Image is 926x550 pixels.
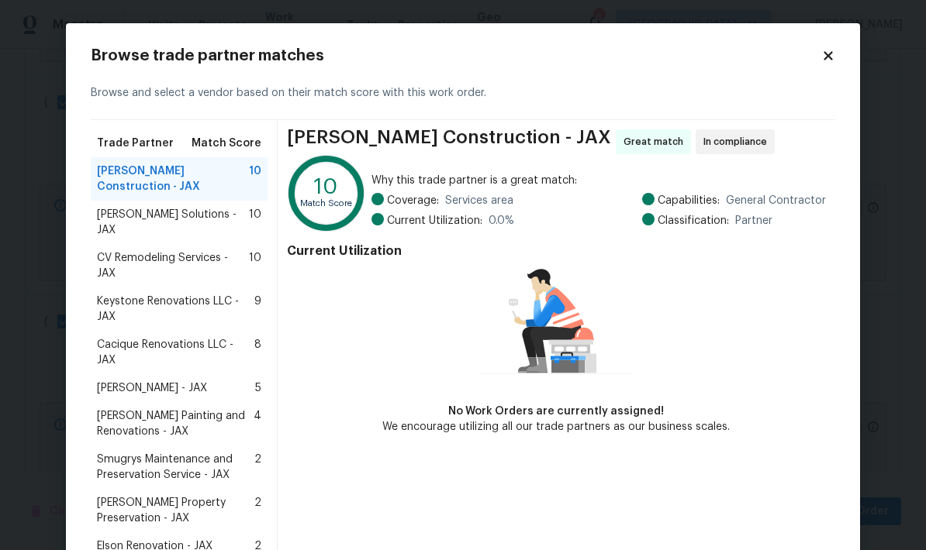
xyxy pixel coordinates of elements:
[624,134,689,150] span: Great match
[97,495,254,526] span: [PERSON_NAME] Property Preservation - JAX
[387,213,482,229] span: Current Utilization:
[489,213,514,229] span: 0.0 %
[287,243,826,259] h4: Current Utilization
[703,134,773,150] span: In compliance
[97,250,249,281] span: CV Remodeling Services - JAX
[249,163,261,194] span: 10
[97,136,174,151] span: Trade Partner
[300,199,352,208] text: Match Score
[254,337,261,368] span: 8
[314,176,338,198] text: 10
[445,193,513,208] span: Services area
[249,250,261,281] span: 10
[192,136,261,151] span: Match Score
[254,452,261,483] span: 2
[658,193,720,208] span: Capabilities:
[382,404,730,419] div: No Work Orders are currently assigned!
[658,213,729,229] span: Classification:
[91,48,821,64] h2: Browse trade partner matches
[97,452,254,483] span: Smugrys Maintenance and Preservation Service - JAX
[97,337,254,368] span: Cacique Renovations LLC - JAX
[97,207,249,238] span: [PERSON_NAME] Solutions - JAX
[255,380,261,396] span: 5
[254,495,261,526] span: 2
[91,67,835,120] div: Browse and select a vendor based on their match score with this work order.
[97,408,254,439] span: [PERSON_NAME] Painting and Renovations - JAX
[254,294,261,325] span: 9
[371,173,826,188] span: Why this trade partner is a great match:
[382,419,730,435] div: We encourage utilizing all our trade partners as our business scales.
[735,213,772,229] span: Partner
[726,193,826,208] span: General Contractor
[254,408,261,439] span: 4
[287,129,611,154] span: [PERSON_NAME] Construction - JAX
[97,294,254,325] span: Keystone Renovations LLC - JAX
[97,380,207,396] span: [PERSON_NAME] - JAX
[97,163,249,194] span: [PERSON_NAME] Construction - JAX
[387,193,439,208] span: Coverage:
[249,207,261,238] span: 10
